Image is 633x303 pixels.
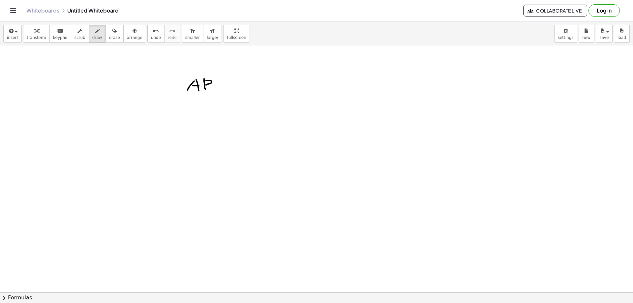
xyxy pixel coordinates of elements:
[153,27,159,35] i: undo
[57,27,63,35] i: keyboard
[89,25,106,43] button: draw
[3,25,22,43] button: insert
[596,25,613,43] button: save
[189,27,196,35] i: format_size
[123,25,146,43] button: arrange
[71,25,89,43] button: scrub
[185,35,200,40] span: smaller
[168,35,177,40] span: redo
[27,35,46,40] span: transform
[582,35,590,40] span: new
[618,35,626,40] span: load
[151,35,161,40] span: undo
[614,25,630,43] button: load
[127,35,142,40] span: arrange
[169,27,175,35] i: redo
[26,7,59,14] a: Whiteboards
[75,35,85,40] span: scrub
[109,35,120,40] span: erase
[207,35,218,40] span: larger
[8,5,18,16] button: Toggle navigation
[529,8,582,14] span: Collaborate Live
[49,25,71,43] button: keyboardkeypad
[203,25,222,43] button: format_sizelarger
[223,25,250,43] button: fullscreen
[147,25,165,43] button: undoundo
[105,25,123,43] button: erase
[599,35,609,40] span: save
[209,27,216,35] i: format_size
[164,25,180,43] button: redoredo
[579,25,594,43] button: new
[7,35,18,40] span: insert
[558,35,574,40] span: settings
[227,35,246,40] span: fullscreen
[53,35,68,40] span: keypad
[554,25,577,43] button: settings
[23,25,50,43] button: transform
[92,35,102,40] span: draw
[588,4,620,17] button: Log in
[523,5,587,16] button: Collaborate Live
[182,25,203,43] button: format_sizesmaller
